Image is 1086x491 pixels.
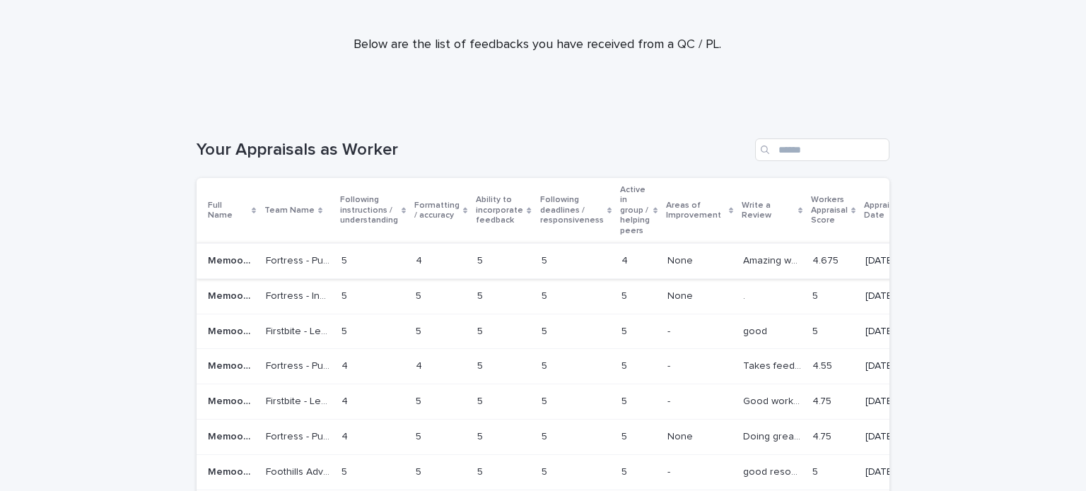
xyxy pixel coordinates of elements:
p: Full Name [208,198,248,224]
tr: Memoona FatimaMemoona Fatima Fortress - Independent Living - Monthly ReportsFortress - Independen... [197,278,932,314]
tr: Memoona FatimaMemoona Fatima Fortress - Pull Daily ReportsFortress - Pull Daily Reports 44 55 55 ... [197,419,932,454]
p: 5 [341,323,350,338]
p: 5 [477,463,486,478]
p: 4 [341,428,351,443]
p: 5 [477,393,486,408]
p: Appraisal Date [864,198,901,224]
p: [DATE] [865,290,909,302]
p: Below are the list of feedbacks you have received from a QC / PL. [255,37,820,53]
p: [DATE] [865,396,909,408]
p: 5 [416,428,424,443]
p: 4 [621,252,631,267]
p: None [667,428,696,443]
p: 5 [621,393,630,408]
input: Search [755,138,889,161]
p: Memoona Fatima [208,393,257,408]
p: Write a Review [742,198,795,224]
p: Memoona Fatima [208,428,257,443]
p: [DATE] [865,431,909,443]
p: Fortress - Pull Daily Reports [266,252,333,267]
p: Doing great. She is a quick learner [743,428,804,443]
p: Foothills Advisory - Long Term Property Managers [266,463,333,478]
p: Memoona Fatima [208,463,257,478]
p: 4 [341,357,351,372]
p: Memoona Fatima [208,288,257,302]
p: 5 [542,288,550,302]
p: 5 [416,463,424,478]
p: 5 [812,288,821,302]
p: 5 [542,393,550,408]
p: Fortress - Pull Daily Reports [266,357,333,372]
p: 5 [416,393,424,408]
p: 4.675 [812,252,841,267]
p: Active in group / helping peers [620,182,650,239]
p: Ability to incorporate feedback [476,192,523,228]
p: 5 [621,288,630,302]
p: 5 [542,428,550,443]
p: Good work quality, catching on fast [743,393,804,408]
p: 5 [416,288,424,302]
tr: Memoona FatimaMemoona Fatima Fortress - Pull Daily ReportsFortress - Pull Daily Reports 55 44 55 ... [197,243,932,278]
p: None [667,252,696,267]
p: 5 [542,323,550,338]
p: good [743,323,770,338]
p: good resource to the team [743,463,804,478]
tr: Memoona FatimaMemoona Fatima Firstbite - Lead GenFirstbite - Lead Gen 55 55 55 55 55 -- goodgood ... [197,314,932,349]
h1: Your Appraisals as Worker [197,140,749,160]
p: 5 [341,252,350,267]
p: - [667,357,673,372]
p: 5 [477,288,486,302]
p: 5 [477,357,486,372]
p: 5 [621,323,630,338]
p: Firstbite - Lead Gen [266,393,333,408]
p: 5 [416,323,424,338]
p: 5 [621,357,630,372]
p: 4 [416,252,425,267]
p: 5 [542,357,550,372]
p: Memoona Fatima [208,323,257,338]
p: 4 [341,393,351,408]
p: Team Name [264,203,315,218]
p: Firstbite - Lead Gen [266,323,333,338]
tr: Memoona FatimaMemoona Fatima Firstbite - Lead GenFirstbite - Lead Gen 44 55 55 55 55 -- Good work... [197,384,932,420]
p: Amazing work [743,252,804,267]
p: 4 [416,357,425,372]
p: 5 [341,288,350,302]
p: Following deadlines / responsiveness [540,192,604,228]
p: Formatting / accuracy [414,198,460,224]
p: 5 [621,463,630,478]
p: Fortress - Independent Living - Monthly Reports [266,288,333,302]
p: Areas of Improvement [666,198,725,224]
p: - [667,463,673,478]
p: 5 [542,463,550,478]
p: 5 [341,463,350,478]
p: [DATE] [865,466,909,478]
p: 5 [477,428,486,443]
p: 4.55 [812,357,835,372]
p: 5 [812,463,821,478]
p: Following instructions / understanding [340,192,398,228]
p: - [667,323,673,338]
p: Workers Appraisal Score [811,192,848,228]
p: Takes feedback positively and implements [743,357,804,372]
p: 5 [477,323,486,338]
p: 4.75 [812,393,834,408]
p: 5 [812,323,821,338]
p: 5 [477,252,486,267]
p: [DATE] [865,255,909,267]
p: . [743,288,748,302]
p: Fortress - Pull Daily Reports [266,428,333,443]
p: None [667,288,696,302]
p: - [667,393,673,408]
p: [DATE] [865,326,909,338]
p: Memoona Fatima [208,357,257,372]
tr: Memoona FatimaMemoona Fatima Fortress - Pull Daily ReportsFortress - Pull Daily Reports 44 44 55 ... [197,349,932,384]
p: [DATE] [865,360,909,372]
tr: Memoona FatimaMemoona Fatima Foothills Advisory - Long Term Property ManagersFoothills Advisory -... [197,454,932,490]
p: Memoona Fatima [208,252,257,267]
p: 5 [621,428,630,443]
p: 4.75 [812,428,834,443]
p: 5 [542,252,550,267]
